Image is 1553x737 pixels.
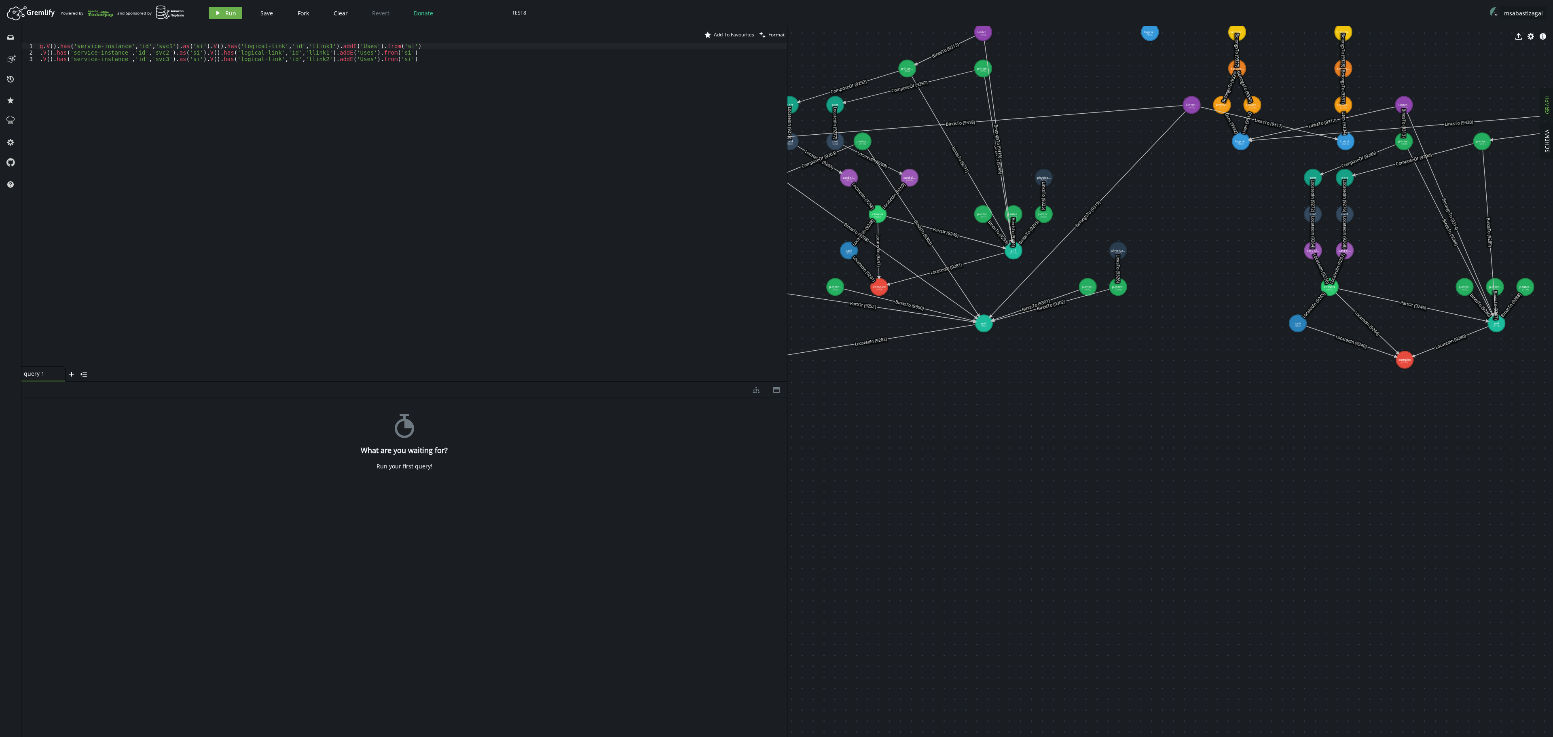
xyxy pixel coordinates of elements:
[1341,252,1348,255] tspan: (9032)
[1459,285,1471,289] tspan: p-inter...
[1082,285,1094,289] tspan: p-inter...
[1401,361,1408,364] tspan: (9101)
[1310,212,1316,216] tspan: card
[377,463,432,470] div: Run your first query!
[903,176,916,180] tspan: card-sl...
[1041,215,1047,218] tspan: (9153)
[855,336,887,347] text: LocatedIn (9282)
[787,103,793,107] tspan: port
[1341,176,1348,180] tspan: port
[1111,248,1125,252] tspan: physica...
[1341,212,1348,216] tspan: card
[1522,288,1529,291] tspan: (9138)
[1479,142,1485,146] tspan: (9141)
[829,285,841,289] tspan: p-inter...
[1341,33,1346,67] text: BelongsTo (9328)
[832,106,838,109] tspan: (9092)
[714,31,754,38] span: Add To Favourites
[1115,254,1121,283] text: LinksTo (9326)
[1041,182,1047,210] text: LinksTo (9325)
[260,9,273,17] span: Save
[1492,288,1498,291] tspan: (9135)
[1216,103,1228,107] tspan: service...
[414,9,433,17] span: Donate
[1010,215,1017,218] tspan: (9150)
[832,103,838,107] tspan: port
[1295,321,1301,325] tspan: rack
[408,7,439,19] button: Donate
[1341,179,1348,182] tspan: (9089)
[61,6,113,20] div: Powered By
[1342,142,1349,146] tspan: (9213)
[156,5,184,19] img: AWS Neptune
[1307,248,1319,252] tspan: card-sl...
[1337,66,1350,70] tspan: service...
[873,285,886,289] tspan: complex
[1186,103,1197,107] tspan: l-inter...
[832,107,838,139] text: LocatedIn (9277)
[1500,7,1547,19] button: msabastizagal
[1085,288,1091,291] tspan: (9165)
[1340,106,1347,109] tspan: (9237)
[1310,215,1316,218] tspan: (9053)
[1041,179,1047,182] tspan: (9204)
[832,288,838,291] tspan: (9162)
[1400,299,1426,311] text: PartOf (9246)
[24,370,56,377] span: query 1
[757,26,787,43] button: Format
[787,139,793,143] tspan: card
[1493,324,1500,328] tspan: (9113)
[291,7,315,19] button: Fork
[1246,103,1259,107] tspan: service...
[980,215,986,218] tspan: (9147)
[1462,288,1468,291] tspan: (9132)
[1341,111,1348,135] text: Uses (9334)
[1543,95,1551,114] span: GRAPH
[787,106,793,109] tspan: (9080)
[1342,180,1348,212] text: LocatedIn (9276)
[981,321,986,325] tspan: pnf
[1011,248,1016,252] tspan: pnf
[846,248,852,252] tspan: rack
[334,9,348,17] span: Clear
[1327,288,1333,291] tspan: (9017)
[1234,70,1240,73] tspan: (9225)
[1398,139,1410,143] tspan: p-inter...
[1231,66,1244,70] tspan: service...
[1476,139,1488,143] tspan: p-inter...
[1504,9,1543,17] span: msabastizagal
[980,70,986,73] tspan: (9156)
[21,49,38,56] div: 2
[1340,70,1347,73] tspan: (9228)
[1324,285,1335,289] tspan: chassis
[874,215,881,218] tspan: (9020)
[1401,106,1407,109] tspan: (9189)
[859,142,866,146] tspan: (9171)
[857,139,869,143] tspan: p-inter...
[977,212,989,216] tspan: p-inter...
[1340,139,1352,143] tspan: logical...
[1234,33,1240,67] text: BelongsTo (9327)
[1037,176,1051,180] tspan: physica...
[981,324,987,328] tspan: (9121)
[1489,285,1501,289] tspan: p-inter...
[843,176,855,180] tspan: card-sl...
[21,56,38,62] div: 3
[1401,142,1407,146] tspan: (9129)
[361,446,448,455] h4: What are you waiting for?
[1010,252,1017,255] tspan: (9117)
[328,7,354,19] button: Clear
[1519,285,1532,289] tspan: p-inter...
[1341,70,1346,104] text: BelongsTo (9331)
[1399,358,1411,362] tspan: complex
[1295,324,1301,328] tspan: (9005)
[1494,321,1499,325] tspan: pnf
[366,7,396,19] button: Revert
[21,43,38,49] div: 1
[209,7,242,19] button: Run
[993,124,1003,159] text: BelongsTo (9316)
[1399,103,1409,107] tspan: l-inter...
[904,70,910,73] tspan: (9144)
[1219,106,1225,109] tspan: (9231)
[768,31,785,38] span: Format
